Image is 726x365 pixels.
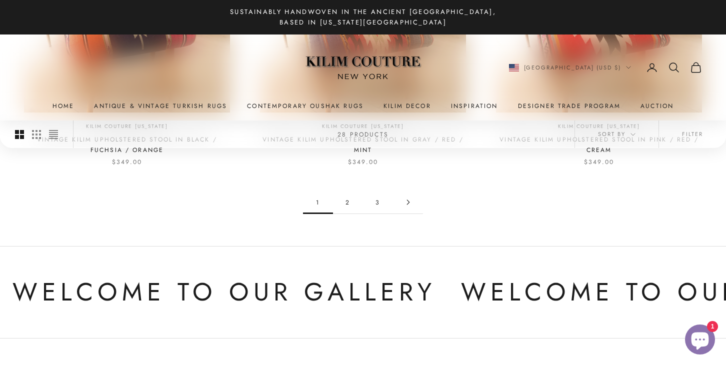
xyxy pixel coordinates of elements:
[363,191,393,213] a: Go to page 3
[223,6,503,28] p: Sustainably Handwoven in the Ancient [GEOGRAPHIC_DATA], Based in [US_STATE][GEOGRAPHIC_DATA]
[518,101,621,111] a: Designer Trade Program
[32,120,41,147] button: Switch to smaller product images
[383,101,431,111] summary: Kilim Decor
[303,191,423,214] nav: Pagination navigation
[24,101,702,111] nav: Primary navigation
[52,101,74,111] a: Home
[49,120,58,147] button: Switch to compact product images
[509,63,631,72] button: Change country or currency
[598,129,635,138] span: Sort by
[303,191,333,213] span: 1
[682,324,718,357] inbox-online-store-chat: Shopify online store chat
[300,44,425,91] img: Logo of Kilim Couture New York
[451,101,498,111] a: Inspiration
[509,61,702,73] nav: Secondary navigation
[15,120,24,147] button: Switch to larger product images
[524,63,621,72] span: [GEOGRAPHIC_DATA] (USD $)
[584,157,614,167] sale-price: $349.00
[273,271,697,313] p: Welcome to Our Gallery
[509,64,519,71] img: United States
[659,120,726,147] button: Filter
[348,157,378,167] sale-price: $349.00
[333,191,363,213] a: Go to page 2
[337,129,388,139] p: 28 products
[640,101,673,111] a: Auction
[112,157,142,167] sale-price: $349.00
[247,101,363,111] a: Contemporary Oushak Rugs
[393,191,423,213] a: Go to page 2
[94,101,227,111] a: Antique & Vintage Turkish Rugs
[575,120,658,147] button: Sort by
